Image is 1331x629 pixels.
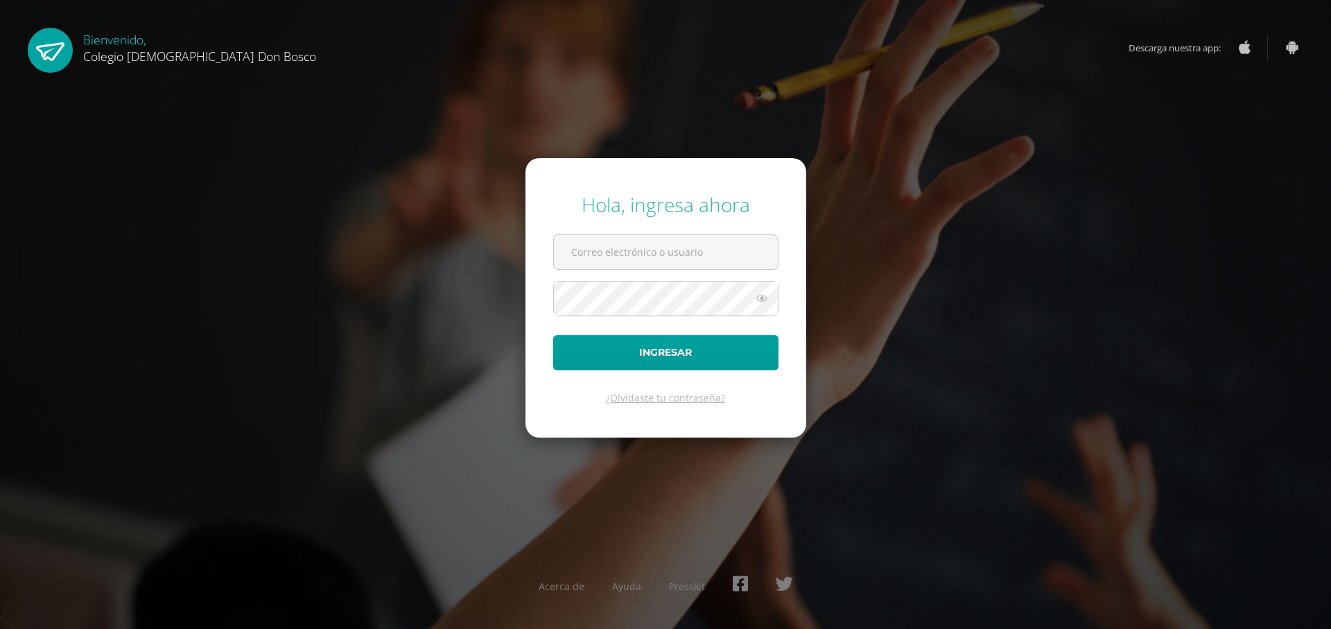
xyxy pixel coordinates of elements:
a: Ayuda [612,580,641,593]
input: Correo electrónico o usuario [554,235,778,269]
a: Acerca de [539,580,584,593]
a: ¿Olvidaste tu contraseña? [606,391,725,404]
a: Presskit [669,580,705,593]
span: Colegio [DEMOGRAPHIC_DATA] Don Bosco [83,48,316,64]
div: Bienvenido, [83,28,316,64]
div: Hola, ingresa ahora [553,191,778,218]
button: Ingresar [553,335,778,370]
span: Descarga nuestra app: [1129,35,1235,61]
